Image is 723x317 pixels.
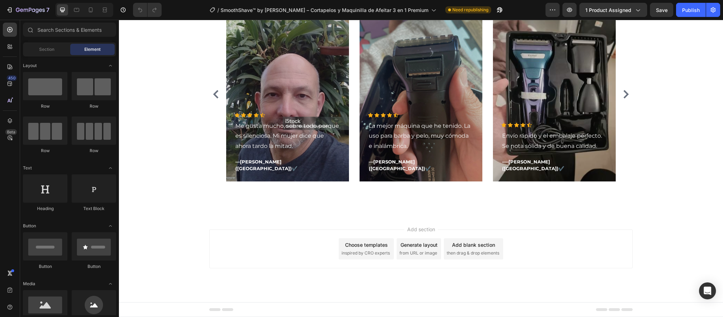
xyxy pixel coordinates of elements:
span: Toggle open [105,162,116,174]
p: — [250,139,354,152]
p: La mejor máquina que he tenido. La uso para barba y pelo, muy cómoda e inalámbrica. [250,101,354,132]
div: Row [23,148,67,154]
span: Need republishing [452,7,488,13]
span: Toggle open [105,60,116,71]
iframe: Design area [119,20,723,317]
div: Row [72,148,116,154]
span: Save [656,7,668,13]
div: Generate layout [282,221,319,229]
div: Undo/Redo [133,3,162,17]
div: Button [23,263,67,270]
span: then drag & drop elements [328,230,380,237]
span: Button [23,223,36,229]
button: Publish [676,3,706,17]
span: inspired by CRO experts [223,230,271,237]
strong: [PERSON_NAME] ([GEOGRAPHIC_DATA])✔️ [383,139,445,152]
p: Envío rápido y el embalaje perfecto. Se nota sólida y de buena calidad. [383,111,488,132]
span: 1 product assigned [585,6,631,14]
div: Publish [682,6,700,14]
div: Add blank section [333,221,376,229]
div: 450 [7,75,17,81]
strong: [PERSON_NAME] ([GEOGRAPHIC_DATA])✔️ [116,139,179,152]
p: -— [383,139,488,152]
div: Open Intercom Messenger [699,282,716,299]
span: Media [23,281,35,287]
span: Toggle open [105,278,116,289]
strong: [PERSON_NAME] ([GEOGRAPHIC_DATA])✔️ [250,139,312,152]
div: Choose templates [226,221,269,229]
span: / [217,6,219,14]
div: Button [72,263,116,270]
button: 1 product assigned [579,3,647,17]
button: Save [650,3,673,17]
span: from URL or image [281,230,318,237]
span: Element [84,46,101,53]
span: Add section [285,206,319,213]
span: Text [23,165,32,171]
button: 7 [3,3,53,17]
p: — [116,139,221,152]
p: 7 [46,6,49,14]
div: Beta [5,129,17,135]
span: SmoothShave™ by [PERSON_NAME] – Cortapelos y Maquinilla de Afeitar 3 en 1 Premium [221,6,428,14]
button: Carousel Next Arrow [501,69,513,80]
span: Toggle open [105,220,116,232]
div: Row [23,103,67,109]
div: Row [72,103,116,109]
div: Text Block [72,205,116,212]
p: Me gusta mucho, sobre todo porque es silenciosa. Mi mujer dice que ahora tardo la mitad. [116,101,221,132]
input: Search Sections & Elements [23,23,116,37]
span: Section [39,46,54,53]
span: Layout [23,62,37,69]
div: Heading [23,205,67,212]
